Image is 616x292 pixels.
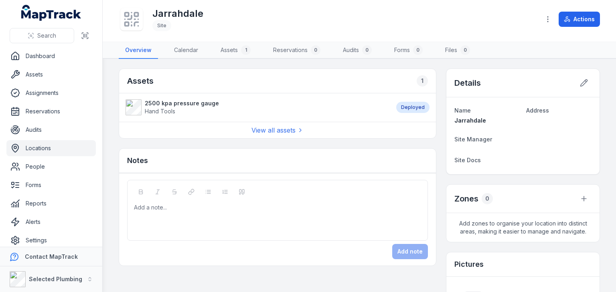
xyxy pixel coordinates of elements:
h3: Pictures [454,259,484,270]
a: Assets1 [214,42,257,59]
a: Audits0 [336,42,378,59]
h3: Notes [127,155,148,166]
a: Files0 [439,42,476,59]
span: Add zones to organise your location into distinct areas, making it easier to manage and navigate. [446,213,600,242]
strong: 2500 kpa pressure gauge [145,99,219,107]
a: Reports [6,195,96,211]
a: Reservations [6,103,96,119]
div: Site [152,20,171,31]
a: View all assets [251,125,304,135]
span: Name [454,107,471,114]
span: Hand Tools [145,108,175,115]
span: Site Manager [454,136,492,143]
button: Actions [559,12,600,27]
div: 1 [417,75,428,87]
a: MapTrack [21,5,81,21]
a: Assignments [6,85,96,101]
div: 0 [362,45,372,55]
a: Forms0 [388,42,429,59]
button: Search [10,28,74,43]
div: 1 [241,45,251,55]
h2: Zones [454,193,478,204]
h2: Assets [127,75,154,87]
div: 0 [460,45,470,55]
strong: Contact MapTrack [25,253,78,260]
a: Reservations0 [267,42,327,59]
a: 2500 kpa pressure gaugeHand Tools [126,99,388,115]
div: 0 [482,193,493,204]
div: 0 [413,45,423,55]
a: Locations [6,140,96,156]
a: Settings [6,232,96,248]
a: Overview [119,42,158,59]
a: People [6,159,96,175]
span: Address [526,107,549,114]
a: Forms [6,177,96,193]
h1: Jarrahdale [152,7,203,20]
a: Calendar [168,42,205,59]
a: Audits [6,122,96,138]
div: 0 [311,45,320,55]
span: Jarrahdale [454,117,486,124]
a: Assets [6,66,96,83]
div: Deployed [396,102,430,113]
a: Alerts [6,214,96,230]
strong: Selected Plumbing [29,276,82,282]
h2: Details [454,77,481,89]
span: Site Docs [454,157,481,163]
span: Search [37,32,56,40]
a: Dashboard [6,48,96,64]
